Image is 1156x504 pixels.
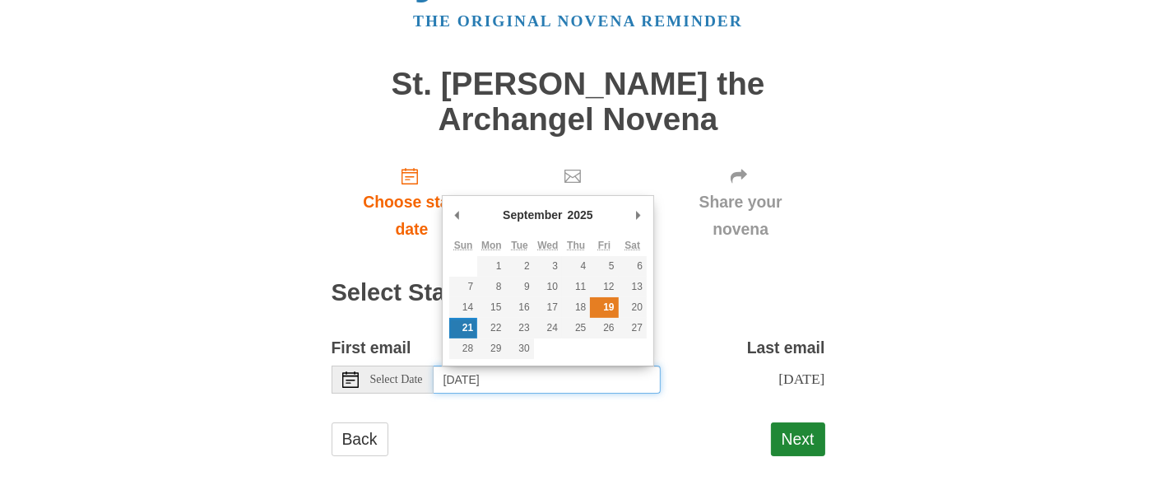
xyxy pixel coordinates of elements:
button: 13 [619,277,647,297]
span: Choose start date [348,189,476,243]
button: 20 [619,297,647,318]
button: 29 [477,338,505,359]
button: Next [771,422,825,456]
span: Select Date [370,374,423,385]
button: 16 [505,297,533,318]
a: Back [332,422,388,456]
button: 27 [619,318,647,338]
span: Invite your friends [508,189,639,243]
button: 10 [534,277,562,297]
a: Choose start date [332,153,493,251]
span: [DATE] [778,371,824,387]
span: Share your novena [673,189,809,243]
abbr: Thursday [567,240,585,251]
input: Use the arrow keys to pick a date [434,366,661,394]
button: 24 [534,318,562,338]
button: 9 [505,277,533,297]
button: 1 [477,256,505,277]
abbr: Monday [481,240,502,251]
button: 19 [590,297,618,318]
label: Last email [747,334,825,362]
button: 22 [477,318,505,338]
button: 3 [534,256,562,277]
a: Invite your friends [492,153,656,251]
abbr: Friday [598,240,610,251]
button: 15 [477,297,505,318]
button: 25 [562,318,590,338]
abbr: Tuesday [511,240,527,251]
button: 6 [619,256,647,277]
button: 17 [534,297,562,318]
button: 23 [505,318,533,338]
div: September [500,203,564,227]
button: 26 [590,318,618,338]
abbr: Saturday [624,240,640,251]
abbr: Wednesday [537,240,558,251]
button: 4 [562,256,590,277]
label: First email [332,334,411,362]
a: Share your novena [657,153,825,251]
button: 30 [505,338,533,359]
button: 12 [590,277,618,297]
button: Previous Month [449,203,466,227]
button: 8 [477,277,505,297]
h1: St. [PERSON_NAME] the Archangel Novena [332,67,825,137]
button: 21 [449,318,477,338]
a: The original novena reminder [413,12,743,30]
button: 7 [449,277,477,297]
button: 2 [505,256,533,277]
button: Next Month [630,203,647,227]
abbr: Sunday [454,240,473,251]
button: 5 [590,256,618,277]
h2: Select Start Date [332,280,825,306]
button: 28 [449,338,477,359]
button: 14 [449,297,477,318]
button: 11 [562,277,590,297]
div: 2025 [565,203,596,227]
button: 18 [562,297,590,318]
